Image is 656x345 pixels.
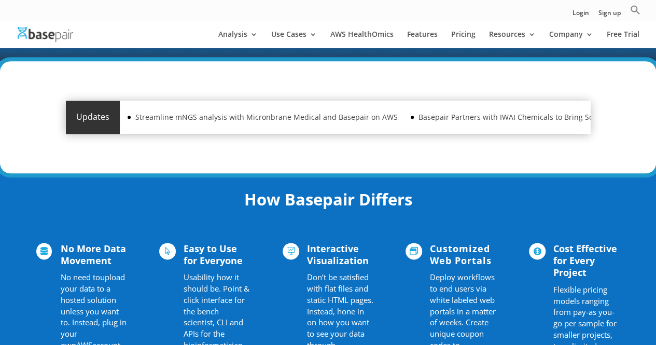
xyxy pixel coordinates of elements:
[607,31,639,48] a: Free Trial
[630,5,640,15] svg: Search
[451,31,476,48] a: Pricing
[36,243,52,259] span: 
[271,31,317,48] a: Use Cases
[406,243,422,259] span: 
[330,31,394,48] a: AWS HealthOmics
[18,27,73,42] img: Basepair
[159,243,176,259] span: 
[553,242,617,279] span: Cost Effective for Every Project
[66,101,120,134] div: Updates
[604,293,644,333] iframe: Drift Widget Chat Controller
[430,242,492,267] span: Customized Web Portals
[244,188,412,210] strong: How Basepair Differs
[630,5,640,21] a: Search Icon Link
[184,242,243,267] span: Easy to Use for Everyone
[598,10,621,21] a: Sign up
[489,31,536,48] a: Resources
[218,31,258,48] a: Analysis
[61,242,126,267] span: No More Data Movement
[307,242,369,267] span: Interactive Visualization
[549,31,593,48] a: Company
[407,31,438,48] a: Features
[61,272,100,282] span: No need to
[573,10,589,21] a: Login
[283,243,299,259] span: 
[529,243,546,259] span: 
